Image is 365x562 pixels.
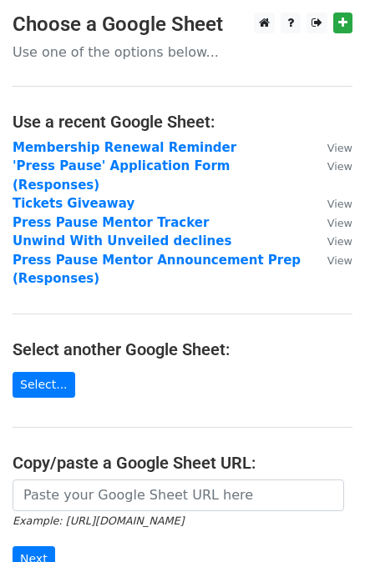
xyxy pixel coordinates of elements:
[13,215,209,230] a: Press Pause Mentor Tracker
[13,372,75,398] a: Select...
[327,160,352,173] small: View
[13,233,231,248] a: Unwind With Unveiled declines
[13,453,352,473] h4: Copy/paste a Google Sheet URL:
[327,254,352,267] small: View
[327,217,352,229] small: View
[311,140,352,155] a: View
[13,253,301,287] a: Press Pause Mentor Announcement Prep (Responses)
[13,158,230,193] a: 'Press Pause' Application Form (Responses)
[13,479,344,511] input: Paste your Google Sheet URL here
[327,198,352,210] small: View
[13,43,352,61] p: Use one of the options below...
[311,196,352,211] a: View
[13,339,352,359] h4: Select another Google Sheet:
[311,233,352,248] a: View
[13,196,134,211] a: Tickets Giveaway
[327,142,352,154] small: View
[311,253,352,268] a: View
[13,13,352,37] h3: Choose a Google Sheet
[311,158,352,173] a: View
[13,514,184,527] small: Example: [URL][DOMAIN_NAME]
[13,140,236,155] a: Membership Renewal Reminder
[13,112,352,132] h4: Use a recent Google Sheet:
[327,235,352,248] small: View
[311,215,352,230] a: View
